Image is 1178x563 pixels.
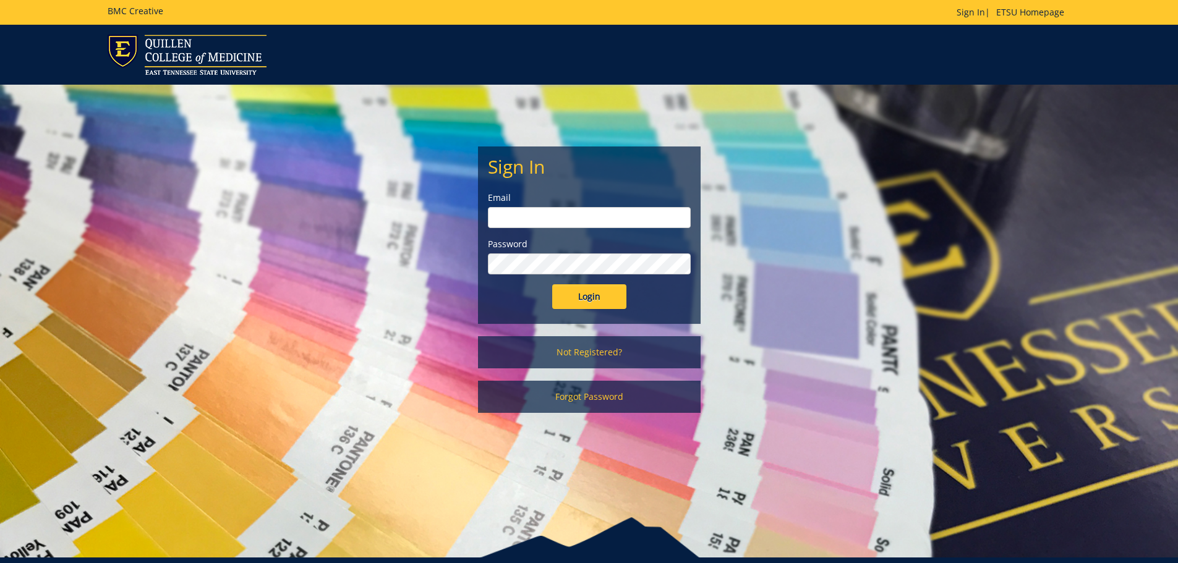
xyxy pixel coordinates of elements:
h5: BMC Creative [108,6,163,15]
label: Password [488,238,691,250]
a: ETSU Homepage [990,6,1070,18]
h2: Sign In [488,156,691,177]
input: Login [552,284,626,309]
a: Forgot Password [478,381,701,413]
a: Not Registered? [478,336,701,368]
p: | [957,6,1070,19]
label: Email [488,192,691,204]
a: Sign In [957,6,985,18]
img: ETSU logo [108,35,267,75]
